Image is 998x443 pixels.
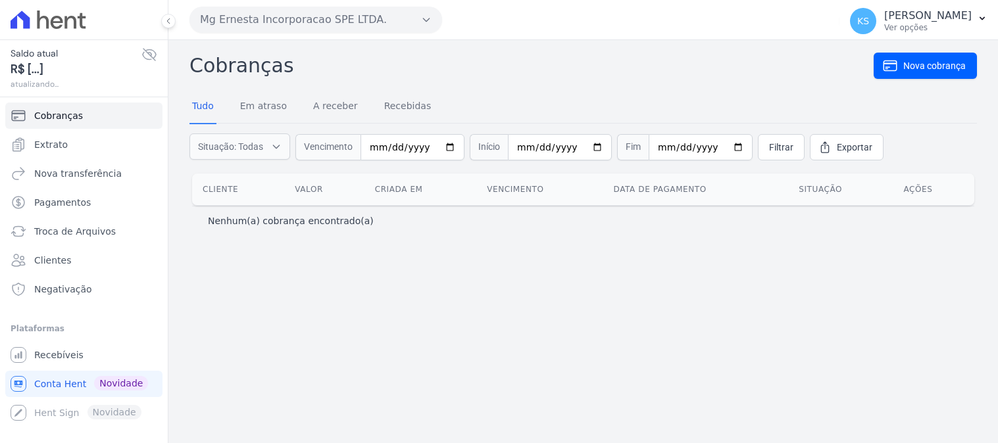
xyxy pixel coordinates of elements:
a: Nova transferência [5,160,162,187]
span: Vencimento [295,134,361,160]
span: Situação: Todas [198,140,263,153]
h2: Cobranças [189,51,874,80]
span: Fim [617,134,649,160]
a: Negativação [5,276,162,302]
span: Extrato [34,138,68,151]
span: Início [470,134,508,160]
a: Recebidas [382,90,434,124]
span: Troca de Arquivos [34,225,116,238]
span: atualizando... [11,78,141,90]
a: Extrato [5,131,162,158]
button: KS [PERSON_NAME] Ver opções [839,3,998,39]
a: A receber [311,90,361,124]
span: Cobranças [34,109,83,122]
a: Conta Hent Novidade [5,371,162,397]
span: Negativação [34,283,92,296]
span: R$ [...] [11,60,141,78]
th: Ações [893,174,974,205]
a: Cobranças [5,103,162,129]
a: Nova cobrança [874,53,977,79]
span: KS [857,16,869,26]
span: Saldo atual [11,47,141,60]
a: Tudo [189,90,216,124]
span: Novidade [94,376,148,390]
span: Clientes [34,254,71,267]
span: Filtrar [769,141,793,154]
span: Conta Hent [34,377,86,390]
span: Nova cobrança [903,59,966,72]
a: Em atraso [237,90,289,124]
p: Nenhum(a) cobrança encontrado(a) [208,214,374,227]
p: [PERSON_NAME] [884,9,972,22]
th: Data de pagamento [603,174,789,205]
div: Plataformas [11,321,157,337]
th: Situação [788,174,893,205]
th: Criada em [364,174,476,205]
a: Pagamentos [5,189,162,216]
a: Exportar [810,134,884,160]
th: Cliente [192,174,284,205]
th: Vencimento [476,174,603,205]
button: Situação: Todas [189,133,290,160]
span: Exportar [837,141,872,154]
a: Troca de Arquivos [5,218,162,245]
th: Valor [284,174,364,205]
a: Filtrar [758,134,805,160]
a: Recebíveis [5,342,162,368]
a: Clientes [5,247,162,273]
span: Nova transferência [34,167,122,180]
nav: Sidebar [11,103,157,426]
button: Mg Ernesta Incorporacao SPE LTDA. [189,7,442,33]
p: Ver opções [884,22,972,33]
span: Recebíveis [34,348,84,361]
span: Pagamentos [34,196,91,209]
